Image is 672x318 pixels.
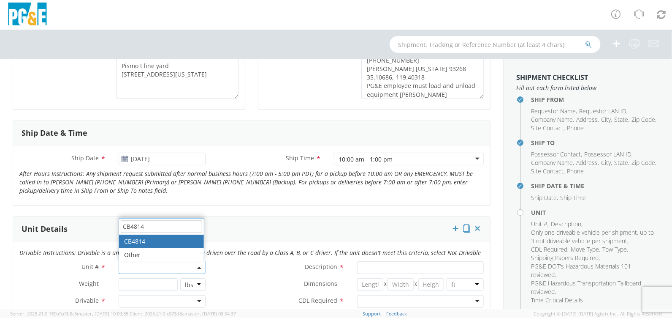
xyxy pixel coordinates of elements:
li: , [631,115,656,124]
h3: Ship Date & Time [22,129,87,137]
li: , [531,228,657,245]
span: Address [576,115,598,123]
input: Height [418,278,444,291]
span: Site Contact [531,124,564,132]
span: Company Name [531,159,573,167]
div: 10:00 am - 1:00 pm [339,155,393,164]
li: , [584,150,633,159]
span: Unit # [81,263,99,271]
img: pge-logo-06675f144f4cfa6a6814.png [6,3,49,27]
li: , [601,115,612,124]
i: Drivable Instructions: Drivable is a unit that is roadworthy and can be driven over the road by a... [19,249,481,257]
input: Shipment, Tracking or Reference Number (at least 4 chars) [390,36,601,53]
span: Ship Time [560,194,586,202]
span: City [601,159,611,167]
span: CDL Required [531,245,567,253]
a: Feedback [386,310,407,317]
span: Phone [567,167,584,175]
span: Move Type [571,245,599,253]
li: , [531,279,657,296]
li: , [614,159,629,167]
li: , [601,159,612,167]
span: Time Critical Details [531,296,583,304]
span: X [414,278,418,291]
li: , [531,167,565,175]
li: , [614,115,629,124]
span: Copyright © [DATE]-[DATE] Agistix Inc., All Rights Reserved [534,310,662,317]
li: , [631,159,656,167]
li: , [531,194,558,202]
a: Support [363,310,381,317]
li: , [551,220,583,228]
span: Requestor Name [531,107,576,115]
h4: Ship From [531,96,659,103]
span: Shipping Papers Required [531,254,599,262]
li: , [576,115,599,124]
span: Ship Date [531,194,557,202]
strong: Shipment Checklist [516,73,588,82]
li: , [531,254,600,262]
span: Client: 2025.21.0-c073d8a [130,310,236,317]
span: PG&E Hazardous Transportation Tailboard reviewed [531,279,641,296]
span: Unit # [531,220,547,228]
input: Width [387,278,414,291]
span: Address [576,159,598,167]
span: X [383,278,387,291]
li: CB4814 [119,235,203,248]
span: Server: 2025.21.0-769a9a7b8c3 [10,310,128,317]
span: Possessor LAN ID [584,150,631,158]
span: Requestor LAN ID [579,107,626,115]
h4: Unit [531,209,659,216]
li: , [531,107,577,115]
li: , [531,150,582,159]
span: PG&E DOT's Hazardous Materials 101 reviewed [531,262,631,279]
li: , [576,159,599,167]
span: Possessor Contact [531,150,581,158]
li: , [531,220,549,228]
span: Phone [567,124,584,132]
span: Description [305,263,337,271]
h4: Ship Date & Time [531,183,659,189]
li: , [531,262,657,279]
li: , [531,159,574,167]
span: Zip Code [631,115,655,123]
li: , [531,245,569,254]
span: City [601,115,611,123]
span: master, [DATE] 10:09:35 [77,310,128,317]
h4: Ship To [531,140,659,146]
li: Other [119,248,203,262]
span: Zip Code [631,159,655,167]
span: Dimensions [304,280,337,288]
span: State [614,159,628,167]
span: Company Name [531,115,573,123]
span: Description [551,220,581,228]
li: , [579,107,628,115]
span: Tow Type [602,245,627,253]
span: Fill out each form listed below [516,84,659,92]
span: State [614,115,628,123]
span: CDL Required [298,296,337,304]
span: Ship Date [71,154,99,162]
span: Only one driveable vehicle per shipment, up to 3 not driveable vehicle per shipment [531,228,654,245]
h3: Unit Details [22,225,68,233]
span: master, [DATE] 08:04:37 [184,310,236,317]
span: Ship Time [286,154,314,162]
li: , [531,124,565,132]
li: , [571,245,600,254]
span: Drivable [75,296,99,304]
input: Length [357,278,383,291]
span: Site Contact [531,167,564,175]
li: , [602,245,628,254]
li: , [531,115,574,124]
span: Weight [79,280,99,288]
i: After Hours Instructions: Any shipment request submitted after normal business hours (7:00 am - 5... [19,170,473,195]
